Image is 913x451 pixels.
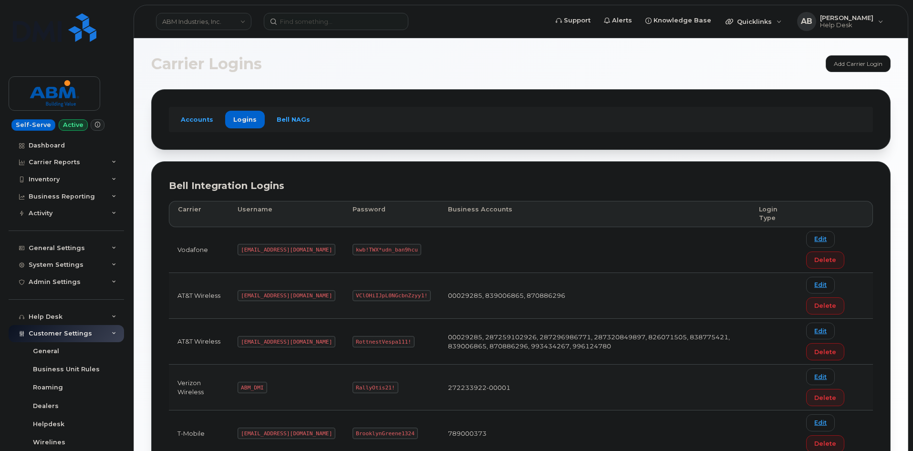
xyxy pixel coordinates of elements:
[439,201,750,227] th: Business Accounts
[229,201,344,227] th: Username
[806,323,835,339] a: Edit
[750,201,798,227] th: Login Type
[439,365,750,410] td: 272233922-00001
[238,382,267,393] code: ABM_DMI
[806,231,835,248] a: Edit
[225,111,265,128] a: Logins
[169,179,873,193] div: Bell Integration Logins
[814,255,836,264] span: Delete
[169,201,229,227] th: Carrier
[806,297,844,315] button: Delete
[814,439,836,448] span: Delete
[826,55,891,72] a: Add Carrier Login
[269,111,318,128] a: Bell NAGs
[806,343,844,360] button: Delete
[169,319,229,365] td: AT&T Wireless
[353,290,431,302] code: VClOHiIJpL0NGcbnZzyy1!
[806,252,844,269] button: Delete
[439,319,750,365] td: 00029285, 287259102926, 287296986771, 287320849897, 826071505, 838775421, 839006865, 870886296, 9...
[806,368,835,385] a: Edit
[151,57,262,71] span: Carrier Logins
[169,273,229,319] td: AT&T Wireless
[344,201,439,227] th: Password
[238,336,335,347] code: [EMAIL_ADDRESS][DOMAIN_NAME]
[238,290,335,302] code: [EMAIL_ADDRESS][DOMAIN_NAME]
[169,365,229,410] td: Verizon Wireless
[238,428,335,439] code: [EMAIL_ADDRESS][DOMAIN_NAME]
[439,273,750,319] td: 00029285, 839006865, 870886296
[814,347,836,357] span: Delete
[814,393,836,402] span: Delete
[806,414,835,431] a: Edit
[353,336,415,347] code: RottnestVespa111!
[806,277,835,294] a: Edit
[353,382,398,393] code: RallyOtis21!
[353,428,417,439] code: BrooklynGreene1324
[814,301,836,310] span: Delete
[173,111,221,128] a: Accounts
[169,227,229,273] td: Vodafone
[238,244,335,255] code: [EMAIL_ADDRESS][DOMAIN_NAME]
[806,389,844,406] button: Delete
[353,244,421,255] code: kwb!TWX*udn_ban9hcu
